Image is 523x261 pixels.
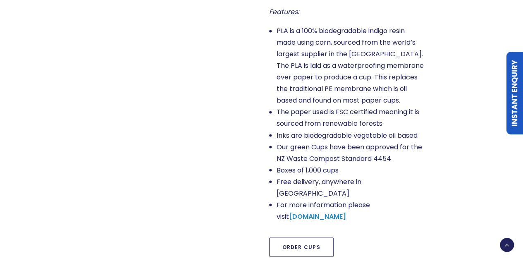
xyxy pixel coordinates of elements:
[277,106,425,129] li: The paper used is FSC certified meaning it is sourced from renewable forests
[277,25,425,106] li: PLA is a 100% biodegradable indigo resin made using corn, sourced from the world’s largest suppli...
[269,7,299,17] em: Features:
[506,52,523,134] a: Instant Enquiry
[277,199,425,222] li: For more information please visit
[468,206,511,249] iframe: Chatbot
[277,164,425,176] li: Boxes of 1,000 cups
[289,211,346,221] a: [DOMAIN_NAME]
[277,129,425,141] li: Inks are biodegradable vegetable oil based
[277,176,425,199] li: Free delivery, anywhere in [GEOGRAPHIC_DATA]
[269,237,334,256] a: Order Cups
[277,141,425,164] li: Our green Cups have been approved for the NZ Waste Compost Standard 4454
